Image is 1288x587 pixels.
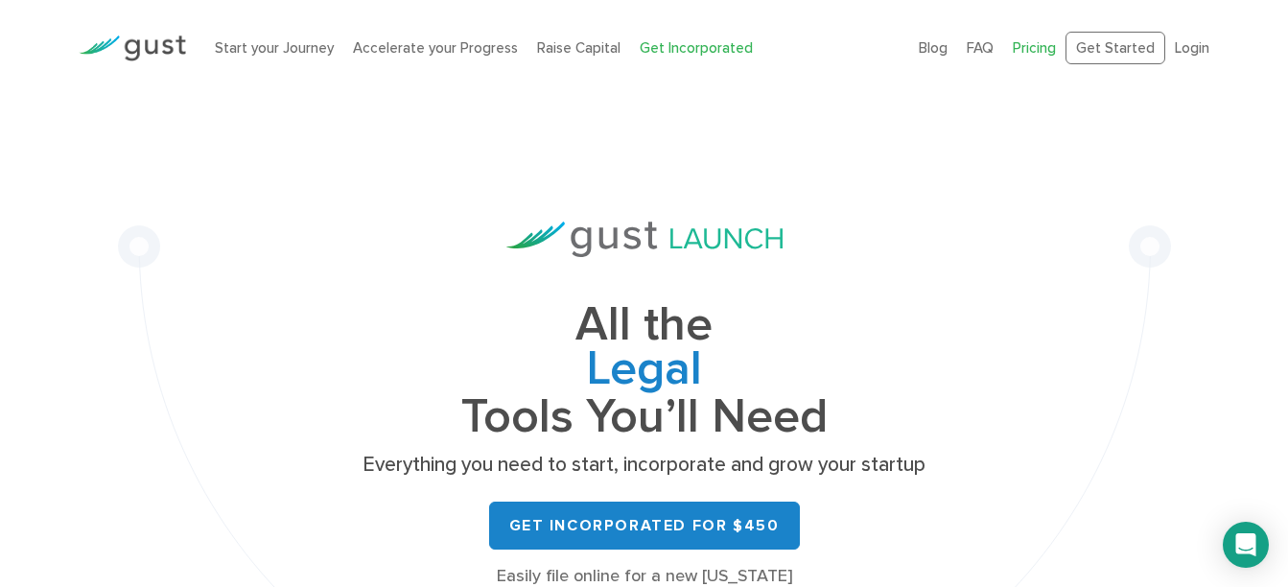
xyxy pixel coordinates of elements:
[506,222,783,257] img: Gust Launch Logo
[79,35,186,61] img: Gust Logo
[1066,32,1165,65] a: Get Started
[640,39,753,57] a: Get Incorporated
[489,502,800,550] a: Get Incorporated for $450
[1175,39,1209,57] a: Login
[967,39,994,57] a: FAQ
[353,39,518,57] a: Accelerate your Progress
[215,39,334,57] a: Start your Journey
[537,39,621,57] a: Raise Capital
[1223,522,1269,568] div: Open Intercom Messenger
[919,39,948,57] a: Blog
[1013,39,1056,57] a: Pricing
[357,452,932,479] p: Everything you need to start, incorporate and grow your startup
[357,347,932,395] span: Legal
[357,303,932,438] h1: All the Tools You’ll Need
